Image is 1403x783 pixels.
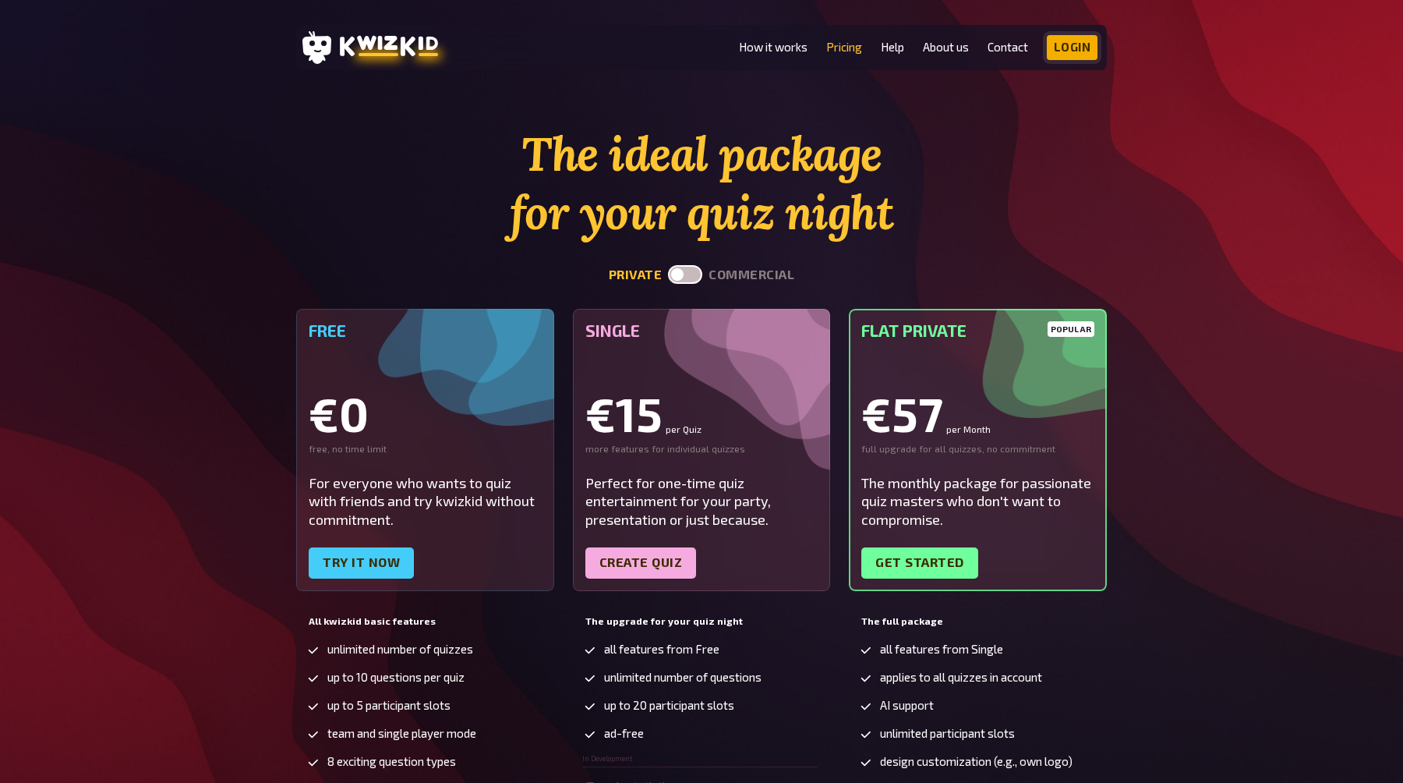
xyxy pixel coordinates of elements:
a: Help [881,41,904,54]
h5: Single [585,321,818,340]
a: Create quiz [585,547,697,579]
span: design customization (e.g., own logo) [880,755,1073,768]
a: Try it now [309,547,414,579]
span: up to 10 questions per quiz [327,671,465,684]
small: per Quiz [666,424,701,434]
span: up to 5 participant slots [327,699,451,712]
span: unlimited participant slots [880,727,1015,740]
h1: The ideal package for your quiz night [296,125,1107,242]
button: commercial [709,267,794,282]
span: unlimited number of questions [604,671,762,684]
div: €57 [861,390,1094,437]
h5: The full package [861,616,1094,627]
h5: Flat Private [861,321,1094,340]
button: private [609,267,663,282]
div: €0 [309,390,542,437]
span: AI support [880,699,934,712]
div: €15 [585,390,818,437]
a: About us [923,41,969,54]
div: free, no time limit [309,443,542,455]
h5: All kwizkid basic features [309,616,542,627]
span: all features from Single [880,643,1003,656]
span: In Development [582,755,633,763]
span: ad-free [604,727,644,740]
span: team and single player mode [327,727,476,740]
span: up to 20 participant slots [604,699,734,712]
a: How it works [739,41,808,54]
span: all features from Free [604,643,719,656]
div: more features for individual quizzes [585,443,818,455]
h5: The upgrade for your quiz night [585,616,818,627]
span: applies to all quizzes in account [880,671,1042,684]
div: Perfect for one-time quiz entertainment for your party, presentation or just because. [585,474,818,529]
span: 8 exciting question types [327,755,456,768]
div: full upgrade for all quizzes, no commitment [861,443,1094,455]
small: per Month [946,424,991,434]
a: Login [1047,35,1098,60]
div: The monthly package for passionate quiz masters who don't want to compromise. [861,474,1094,529]
h5: Free [309,321,542,340]
a: Pricing [826,41,862,54]
div: For everyone who wants to quiz with friends and try kwizkid without commitment. [309,474,542,529]
a: Get started [861,547,978,579]
a: Contact [988,41,1028,54]
span: unlimited number of quizzes [327,643,473,656]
